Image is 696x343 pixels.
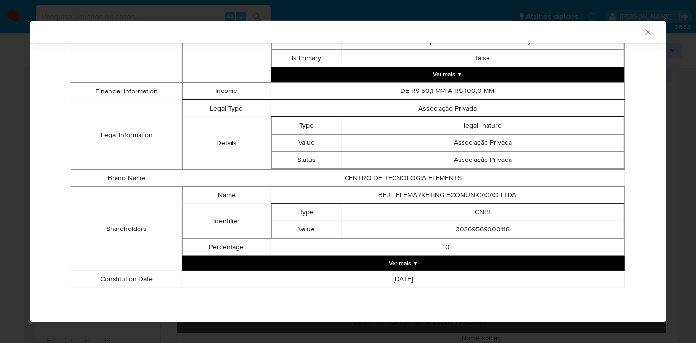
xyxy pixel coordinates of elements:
td: Associação Privada [271,100,624,117]
td: Associação Privada [342,152,624,169]
td: Is Primary [271,50,342,67]
td: Constitution Date [71,271,182,288]
button: Expand array [271,67,624,82]
td: Income [183,83,271,100]
td: Type [271,117,342,135]
td: Brand Name [71,170,182,187]
td: Type [271,204,342,221]
td: Percentage [183,239,271,256]
td: Associação Privada [342,135,624,152]
td: Value [271,135,342,152]
td: [DATE] [182,271,625,288]
td: Value [271,221,342,238]
td: Name [183,187,271,204]
td: Shareholders [71,187,182,271]
td: legal_nature [342,117,624,135]
td: CNPJ [342,204,624,221]
td: 30269569000118 [342,221,624,238]
div: closure-recommendation-modal [30,21,666,322]
td: CENTRO DE TECNOLOGIA ELEMENTS [182,170,625,187]
button: Expand array [182,256,625,271]
button: Fechar a janela [643,27,652,36]
td: Financial Information [71,83,182,100]
td: DE R$ 50,1 MM A R$ 100,0 MM [271,83,624,100]
td: false [342,50,624,67]
td: Details [183,117,271,169]
td: BEJ TELEMARKETING ECOMUNICACAO LTDA [271,187,624,204]
td: Status [271,152,342,169]
td: Legal Type [183,100,271,117]
td: 0 [271,239,624,256]
td: Legal Information [71,100,182,170]
td: Identifier [183,204,271,239]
